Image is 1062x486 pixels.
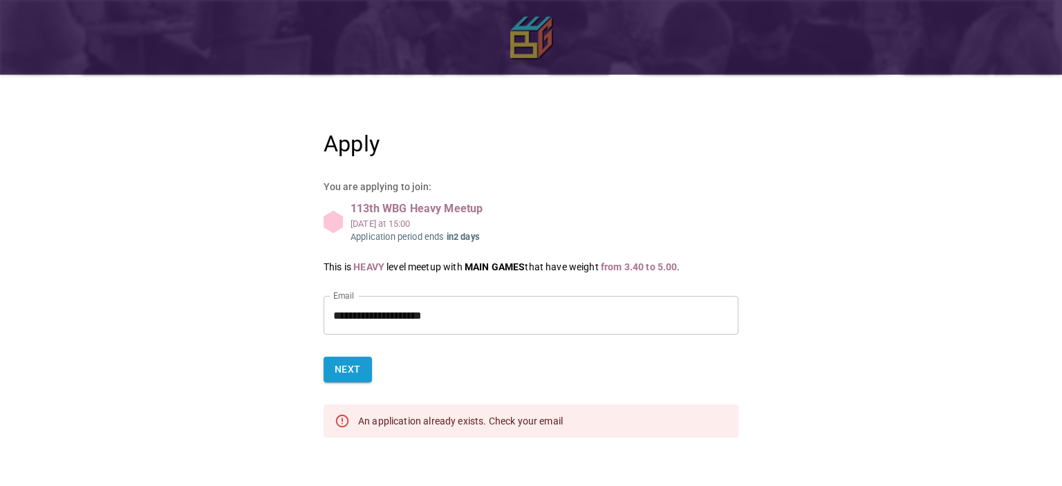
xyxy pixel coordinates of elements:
[324,260,738,274] p: This is level meetup with that have weight .
[510,17,552,58] img: icon64.png
[333,290,355,301] label: Email
[351,218,376,229] div: [DATE]
[465,261,525,272] p: MAIN GAME S
[353,261,384,272] div: HEAVY
[324,180,499,195] h6: You are applying to join:
[358,409,563,433] div: An application already exists. Check your email
[351,200,483,217] div: 113th WBG Heavy Meetup
[389,218,411,229] div: 15:00
[351,230,385,243] div: Application period ends
[601,261,678,272] div: from 3.40 to 5.00
[324,130,738,158] h4: Apply
[324,357,372,382] button: Next
[351,217,483,230] div: at
[447,232,480,242] b: in 2 days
